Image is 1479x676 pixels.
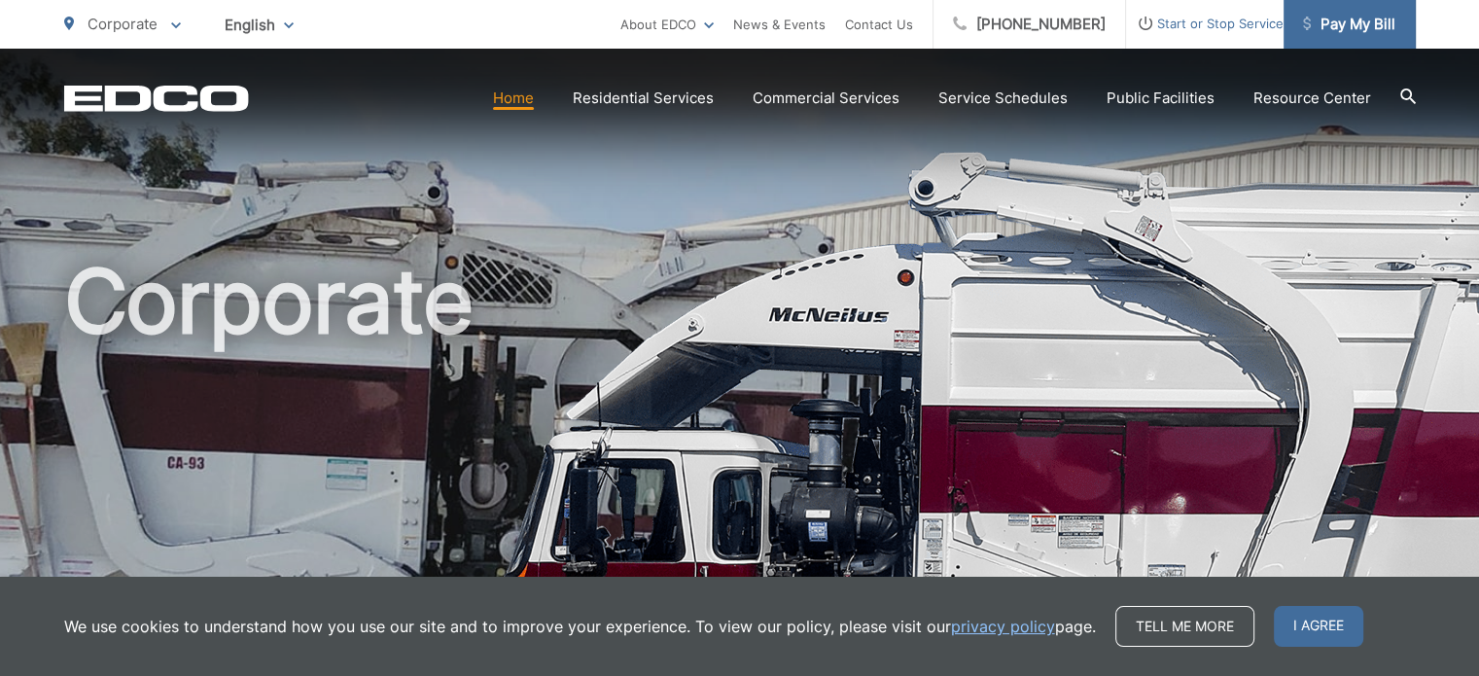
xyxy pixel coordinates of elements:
a: Commercial Services [753,87,899,110]
p: We use cookies to understand how you use our site and to improve your experience. To view our pol... [64,615,1096,638]
a: Home [493,87,534,110]
a: Service Schedules [938,87,1068,110]
a: Contact Us [845,13,913,36]
span: Corporate [88,15,158,33]
span: English [210,8,308,42]
a: Residential Services [573,87,714,110]
a: EDCD logo. Return to the homepage. [64,85,249,112]
a: Public Facilities [1107,87,1215,110]
span: I agree [1274,606,1363,647]
span: Pay My Bill [1303,13,1395,36]
a: Resource Center [1253,87,1371,110]
a: Tell me more [1115,606,1254,647]
a: privacy policy [951,615,1055,638]
a: News & Events [733,13,826,36]
a: About EDCO [620,13,714,36]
